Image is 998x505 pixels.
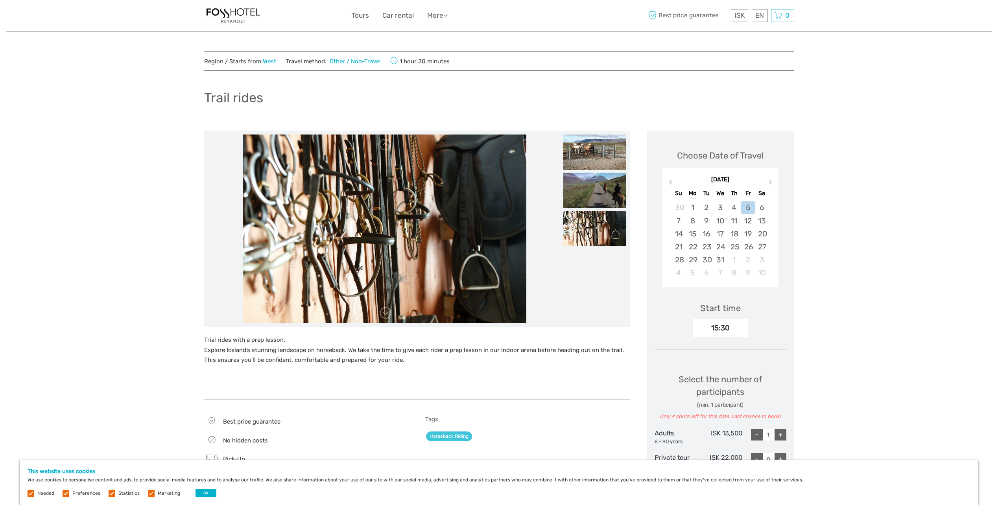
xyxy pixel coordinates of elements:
[755,227,769,240] div: Choose Saturday, December 20th, 2025
[72,490,100,497] label: Preferences
[727,253,741,266] div: Choose Thursday, January 1st, 2026
[775,429,786,440] div: +
[751,453,763,465] div: -
[662,176,778,184] div: [DATE]
[741,201,755,214] div: Choose Friday, December 5th, 2025
[223,455,245,463] span: Pick-Up
[563,135,626,170] img: a4b77c06bc984ef1a1413c6ed9ab72e3_slider_thumbnail.jpg
[352,10,369,21] a: Tours
[755,201,769,214] div: Choose Saturday, December 6th, 2025
[741,188,755,199] div: Fr
[713,240,727,253] div: Choose Wednesday, December 24th, 2025
[686,214,699,227] div: Choose Monday, December 8th, 2025
[734,11,745,19] span: ISK
[686,253,699,266] div: Choose Monday, December 29th, 2025
[663,178,676,190] button: Previous Month
[223,437,268,444] span: No hidden costs
[752,9,767,22] div: EN
[755,240,769,253] div: Choose Saturday, December 27th, 2025
[655,413,786,420] div: Only 4 spots left for this date. Last chance to book!
[327,58,381,65] a: Other / Non-Travel
[741,266,755,279] div: Choose Friday, January 9th, 2026
[698,453,742,465] div: ISK 22,000
[425,416,630,423] h5: Tags
[665,201,776,279] div: month 2025-12
[655,373,786,420] div: Select the number of participants
[20,460,978,505] div: We use cookies to personalise content and ads, to provide social media features and to analyse ou...
[699,240,713,253] div: Choose Tuesday, December 23rd, 2025
[427,10,448,21] a: More
[28,468,970,475] h5: This website uses cookies
[751,429,763,440] div: -
[563,211,626,246] img: bac4cee1163b45e093b9de3e88f43b80_slider_thumbnail.jpg
[755,188,769,199] div: Sa
[382,10,414,21] a: Car rental
[741,227,755,240] div: Choose Friday, December 19th, 2025
[713,201,727,214] div: Choose Wednesday, December 3rd, 2025
[686,227,699,240] div: Choose Monday, December 15th, 2025
[727,266,741,279] div: Choose Thursday, January 8th, 2026
[741,240,755,253] div: Choose Friday, December 26th, 2025
[699,188,713,199] div: Tu
[713,188,727,199] div: We
[672,253,686,266] div: Choose Sunday, December 28th, 2025
[655,438,699,446] div: 6 - 90 years
[686,201,699,214] div: Choose Monday, December 1st, 2025
[204,346,624,364] span: Explore Iceland’s stunning landscape on horseback. We take the time to give each rider a prep les...
[713,227,727,240] div: Choose Wednesday, December 17th, 2025
[699,253,713,266] div: Choose Tuesday, December 30th, 2025
[713,214,727,227] div: Choose Wednesday, December 10th, 2025
[775,453,786,465] div: +
[727,240,741,253] div: Choose Thursday, December 25th, 2025
[672,266,686,279] div: Choose Sunday, January 4th, 2026
[672,240,686,253] div: Choose Sunday, December 21st, 2025
[727,214,741,227] div: Choose Thursday, December 11th, 2025
[686,266,699,279] div: Choose Monday, January 5th, 2026
[672,188,686,199] div: Su
[755,214,769,227] div: Choose Saturday, December 13th, 2025
[563,173,626,208] img: b86485adc7774dad9d8cfd03998cdd06_slider_thumbnail.jpg
[37,490,54,497] label: Needed
[700,302,741,314] div: Start time
[713,253,727,266] div: Choose Wednesday, December 31st, 2025
[755,266,769,279] div: Choose Saturday, January 10th, 2026
[677,149,764,162] div: Choose Date of Travel
[727,201,741,214] div: Choose Thursday, December 4th, 2025
[727,188,741,199] div: Th
[196,489,216,497] button: OK
[647,9,729,22] span: Best price guarantee
[263,58,276,65] a: West
[90,12,100,22] button: Open LiveChat chat widget
[390,55,450,66] span: 1 hour 30 minutes
[741,214,755,227] div: Choose Friday, December 12th, 2025
[118,490,140,497] label: Statistics
[727,227,741,240] div: Choose Thursday, December 18th, 2025
[672,227,686,240] div: Choose Sunday, December 14th, 2025
[672,201,686,214] div: Choose Sunday, November 30th, 2025
[686,188,699,199] div: Mo
[672,214,686,227] div: Choose Sunday, December 7th, 2025
[755,253,769,266] div: Choose Saturday, January 3rd, 2026
[741,253,755,266] div: Choose Friday, January 2nd, 2026
[158,490,180,497] label: Marketing
[699,201,713,214] div: Choose Tuesday, December 2nd, 2025
[426,431,472,441] a: Horseback Riding
[223,418,280,425] span: Best price guarantee
[699,266,713,279] div: Choose Tuesday, January 6th, 2026
[655,453,699,465] div: Private tour
[11,14,89,20] p: Chat now
[286,55,381,66] span: Travel method:
[655,401,786,409] div: (min. 1 participant)
[784,11,791,19] span: 0
[686,240,699,253] div: Choose Monday, December 22nd, 2025
[243,135,526,323] img: bac4cee1163b45e093b9de3e88f43b80_main_slider.jpg
[693,319,748,337] div: 15:30
[699,227,713,240] div: Choose Tuesday, December 16th, 2025
[765,178,778,190] button: Next Month
[713,266,727,279] div: Choose Wednesday, January 7th, 2026
[204,6,262,25] img: 1325-d350bf88-f202-48e6-ba09-5fbd552f958d_logo_small.jpg
[204,90,263,106] h1: Trail rides
[698,429,742,445] div: ISK 13,500
[204,335,630,365] p: Trial rides with a prep lesson.
[655,429,699,445] div: Adults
